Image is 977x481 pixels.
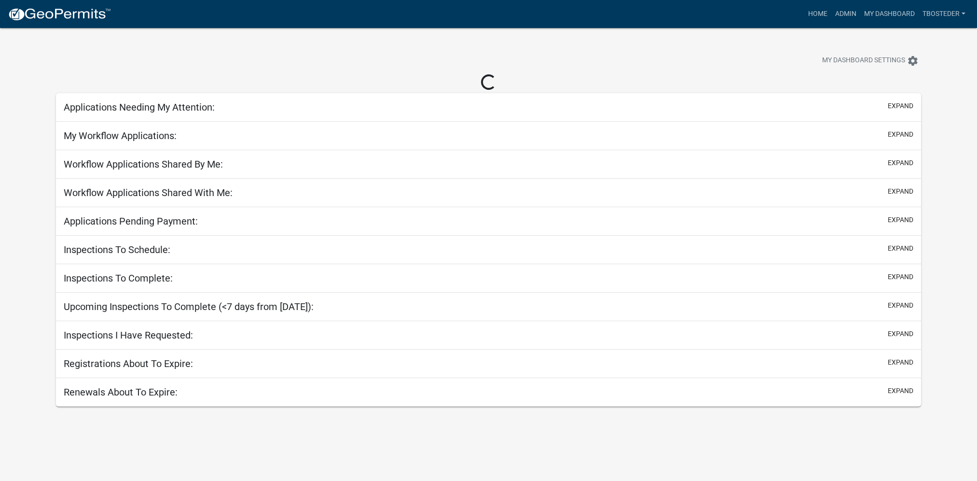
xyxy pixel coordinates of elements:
button: expand [888,243,913,254]
h5: Workflow Applications Shared By Me: [64,158,223,170]
a: Admin [831,5,860,23]
a: Home [804,5,831,23]
h5: My Workflow Applications: [64,130,177,141]
button: expand [888,186,913,197]
button: expand [888,129,913,140]
h5: Applications Needing My Attention: [64,101,215,113]
button: expand [888,329,913,339]
h5: Inspections To Complete: [64,272,173,284]
h5: Inspections I Have Requested: [64,329,193,341]
a: My Dashboard [860,5,919,23]
a: tbosteder [919,5,969,23]
h5: Registrations About To Expire: [64,358,193,369]
h5: Applications Pending Payment: [64,215,198,227]
h5: Workflow Applications Shared With Me: [64,187,233,198]
h5: Inspections To Schedule: [64,244,170,255]
button: expand [888,357,913,368]
h5: Renewals About To Expire: [64,386,178,398]
button: expand [888,215,913,225]
span: My Dashboard Settings [822,55,905,67]
i: settings [907,55,919,67]
button: expand [888,300,913,311]
h5: Upcoming Inspections To Complete (<7 days from [DATE]): [64,301,314,312]
button: My Dashboard Settingssettings [814,51,926,70]
button: expand [888,101,913,111]
button: expand [888,386,913,396]
button: expand [888,158,913,168]
button: expand [888,272,913,282]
